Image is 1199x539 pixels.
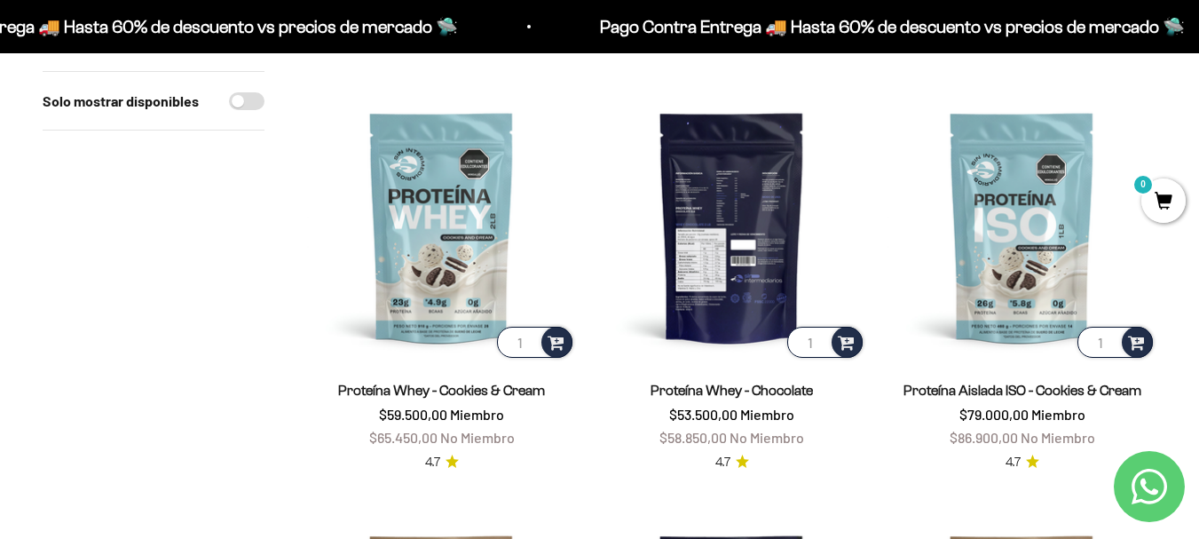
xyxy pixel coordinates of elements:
[1141,193,1186,212] a: 0
[715,453,749,472] a: 4.74.7 de 5.0 estrellas
[669,406,738,423] span: $53.500,00
[1006,453,1039,472] a: 4.74.7 de 5.0 estrellas
[950,429,1018,446] span: $86.900,00
[440,429,515,446] span: No Miembro
[903,383,1141,398] a: Proteína Aislada ISO - Cookies & Cream
[651,383,813,398] a: Proteína Whey - Chocolate
[43,90,199,113] label: Solo mostrar disponibles
[597,92,866,361] img: Proteína Whey - Chocolate
[1006,453,1021,472] span: 4.7
[959,406,1029,423] span: $79.000,00
[1031,406,1085,423] span: Miembro
[379,406,447,423] span: $59.500,00
[1132,174,1154,195] mark: 0
[425,453,440,472] span: 4.7
[740,406,794,423] span: Miembro
[715,453,730,472] span: 4.7
[1021,429,1095,446] span: No Miembro
[590,12,1175,41] p: Pago Contra Entrega 🚚 Hasta 60% de descuento vs precios de mercado 🛸
[450,406,504,423] span: Miembro
[659,429,727,446] span: $58.850,00
[369,429,438,446] span: $65.450,00
[338,383,545,398] a: Proteína Whey - Cookies & Cream
[425,453,459,472] a: 4.74.7 de 5.0 estrellas
[730,429,804,446] span: No Miembro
